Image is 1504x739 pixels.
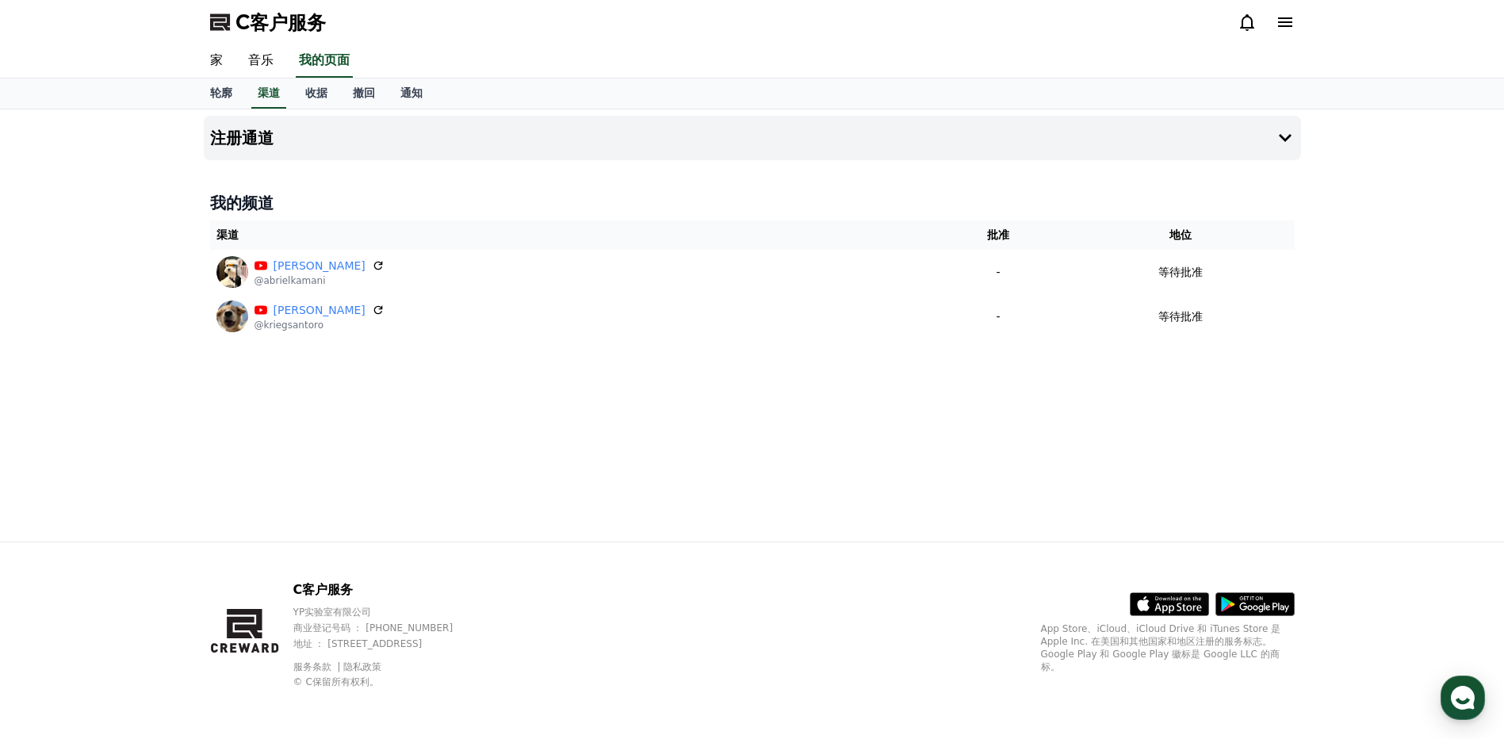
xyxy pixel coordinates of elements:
span: Settings [235,526,274,539]
img: 克里格·桑托罗 [216,301,248,332]
a: C客户服务 [210,10,326,35]
p: YP实验室有限公司 [293,606,484,618]
a: 我的页面 [296,44,353,78]
p: C客户服务 [293,580,484,599]
img: 阿布里埃尔·卡马尼 [216,256,248,288]
font: 通知 [400,86,423,99]
a: 家 [197,44,235,78]
font: 撤回 [353,86,375,99]
font: 地位 [1169,228,1192,241]
a: Home [5,503,105,542]
font: 渠道 [216,228,239,241]
p: @abrielkamani [254,274,385,287]
a: [PERSON_NAME] [274,302,365,319]
p: App Store、iCloud、iCloud Drive 和 iTunes Store 是 Apple Inc. 在美国和其他国家和地区注册的服务标志。Google Play 和 Google... [1041,622,1295,673]
p: - [936,264,1062,281]
a: 通知 [388,78,435,109]
p: - [936,308,1062,325]
p: 地址 ： [STREET_ADDRESS] [293,638,484,650]
a: 隐私政策 [343,661,381,672]
span: Messages [132,527,178,540]
font: 收据 [305,86,327,99]
p: @kriegsantoro [254,319,385,331]
font: 轮廓 [210,86,232,99]
button: 注册通道 [204,116,1301,160]
a: 音乐 [235,44,286,78]
font: 批准 [987,228,1009,241]
p: 商业登记号码 ： [PHONE_NUMBER] [293,622,484,634]
a: 撤回 [340,78,388,109]
span: C客户服务 [235,10,326,35]
p: 等待批准 [1158,264,1203,281]
h4: 我的频道 [210,192,1295,214]
a: 轮廓 [197,78,245,109]
p: © C保留所有权利。 [293,676,484,688]
a: [PERSON_NAME] [274,258,365,274]
a: Settings [205,503,304,542]
font: 渠道 [258,86,280,99]
a: 服务条款 [293,661,343,672]
h4: 注册通道 [210,129,274,147]
span: Home [40,526,68,539]
a: Messages [105,503,205,542]
p: 等待批准 [1158,308,1203,325]
a: 收据 [293,78,340,109]
a: 渠道 [251,78,286,109]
